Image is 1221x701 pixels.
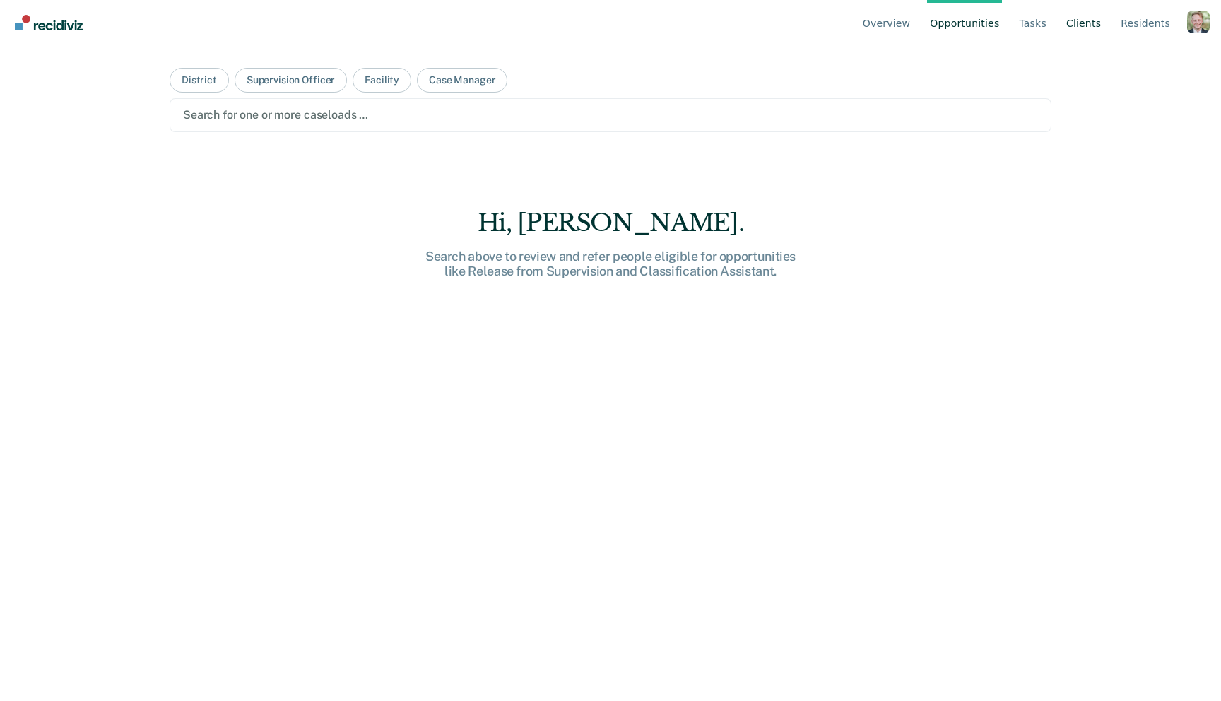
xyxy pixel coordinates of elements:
button: District [170,68,229,93]
button: Profile dropdown button [1187,11,1210,33]
div: Search above to review and refer people eligible for opportunities like Release from Supervision ... [384,249,837,279]
button: Supervision Officer [235,68,347,93]
button: Case Manager [417,68,507,93]
button: Facility [353,68,411,93]
div: Hi, [PERSON_NAME]. [384,208,837,237]
img: Recidiviz [15,15,83,30]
